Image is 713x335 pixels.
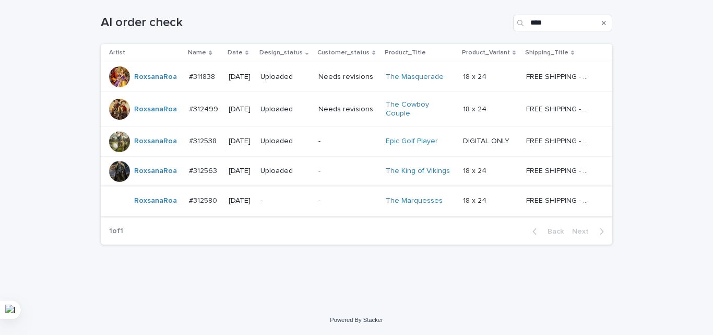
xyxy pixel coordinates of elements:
p: FREE SHIPPING - preview in 1-2 business days, after your approval delivery will take 5-10 b.d. [526,71,593,82]
a: The Masquerade [386,73,444,82]
a: The Cowboy Couple [386,100,451,118]
p: Product_Variant [462,47,510,59]
tr: RoxsanaRoa #312563#312563 [DATE]Uploaded-The King of Vikings 18 x 2418 x 24 FREE SHIPPING - previ... [101,156,612,186]
a: The Marquesses [386,197,443,205]
p: #312580 [189,194,219,205]
input: Search [513,15,612,31]
p: FREE SHIPPING - preview in 1-2 business days, after your approval delivery will take 5-10 b.d. [526,135,593,146]
p: Date [228,47,243,59]
p: Product_Title [385,47,426,59]
tr: RoxsanaRoa #311838#311838 [DATE]UploadedNeeds revisionsThe Masquerade 18 x 2418 x 24 FREE SHIPPIN... [101,62,612,92]
p: FREE SHIPPING - preview in 1-2 business days, after your approval delivery will take 5-10 b.d. [526,165,593,176]
p: Needs revisions [318,73,377,82]
p: - [318,137,377,146]
p: 18 x 24 [463,165,489,176]
p: [DATE] [229,167,252,176]
p: Uploaded [260,167,310,176]
p: Uploaded [260,73,310,82]
a: RoxsanaRoa [134,197,177,205]
span: Back [541,228,564,235]
p: DIGITAL ONLY [463,135,512,146]
p: #312563 [189,165,219,176]
a: Epic Golf Player [386,137,438,146]
a: RoxsanaRoa [134,167,177,176]
p: 1 of 1 [101,218,132,244]
p: [DATE] [229,197,252,205]
p: FREE SHIPPING - preview in 1-2 business days, after your approval delivery will take 5-10 b.d. [526,194,593,205]
p: FREE SHIPPING - preview in 1-2 business days, after your approval delivery will take 5-10 b.d. [526,103,593,114]
p: #312538 [189,135,219,146]
p: Design_status [259,47,303,59]
p: 18 x 24 [463,103,489,114]
p: - [260,197,310,205]
a: RoxsanaRoa [134,137,177,146]
tr: RoxsanaRoa #312499#312499 [DATE]UploadedNeeds revisionsThe Cowboy Couple 18 x 2418 x 24 FREE SHIP... [101,92,612,127]
p: Customer_status [317,47,370,59]
p: - [318,197,377,205]
p: Uploaded [260,105,310,114]
button: Back [524,227,568,236]
p: 18 x 24 [463,194,489,205]
p: Name [188,47,206,59]
p: Artist [109,47,125,59]
p: 18 x 24 [463,71,489,82]
a: RoxsanaRoa [134,105,177,114]
span: Next [572,228,595,235]
p: Uploaded [260,137,310,146]
tr: RoxsanaRoa #312538#312538 [DATE]Uploaded-Epic Golf Player DIGITAL ONLYDIGITAL ONLY FREE SHIPPING ... [101,126,612,156]
tr: RoxsanaRoa #312580#312580 [DATE]--The Marquesses 18 x 2418 x 24 FREE SHIPPING - preview in 1-2 bu... [101,186,612,216]
p: Needs revisions [318,105,377,114]
p: [DATE] [229,73,252,82]
p: - [318,167,377,176]
button: Next [568,227,612,236]
p: #311838 [189,71,217,82]
p: Shipping_Title [525,47,568,59]
p: [DATE] [229,137,252,146]
h1: AI order check [101,15,509,30]
p: [DATE] [229,105,252,114]
p: #312499 [189,103,220,114]
a: RoxsanaRoa [134,73,177,82]
a: The King of Vikings [386,167,450,176]
a: Powered By Stacker [330,317,383,323]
